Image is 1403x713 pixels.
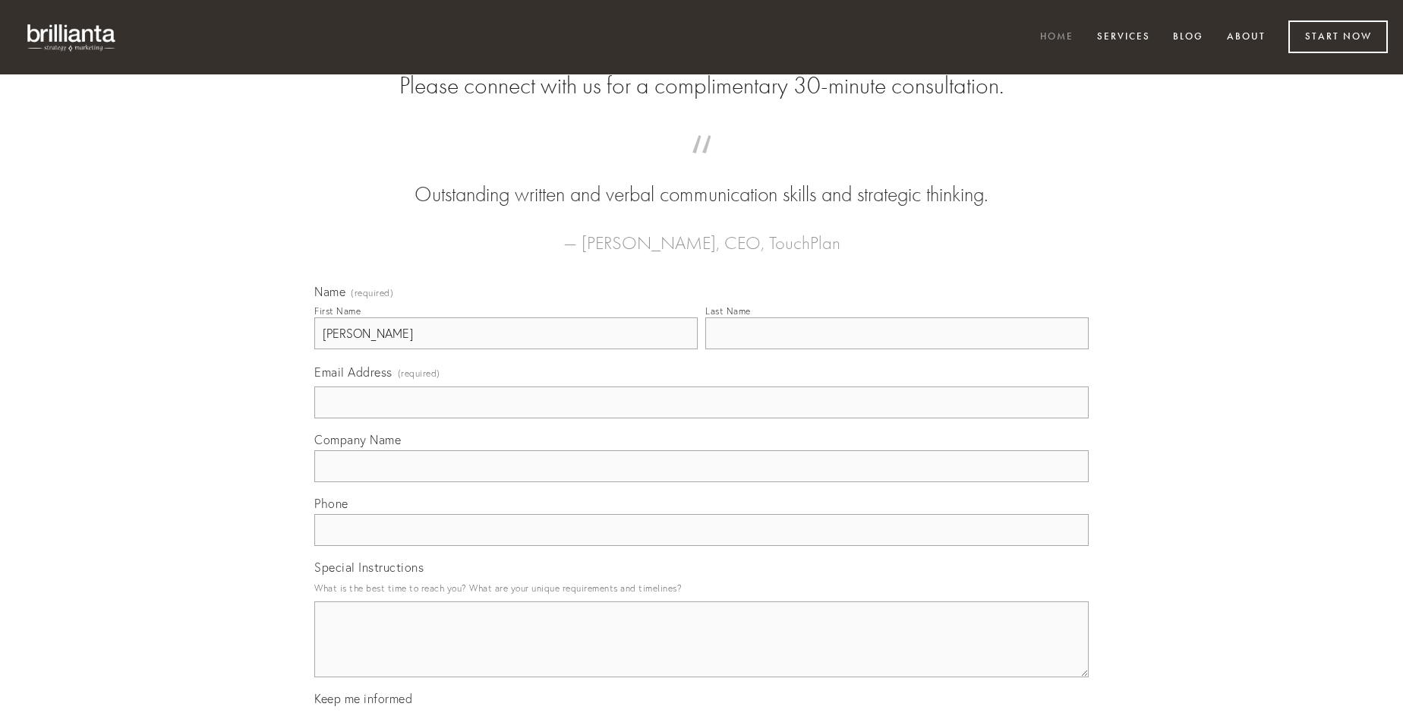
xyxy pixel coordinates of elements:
div: Last Name [705,305,751,317]
a: Services [1087,25,1160,50]
span: (required) [398,363,440,383]
figcaption: — [PERSON_NAME], CEO, TouchPlan [339,210,1064,258]
a: Blog [1163,25,1213,50]
span: Company Name [314,432,401,447]
div: First Name [314,305,361,317]
span: Special Instructions [314,560,424,575]
span: Email Address [314,364,393,380]
a: About [1217,25,1275,50]
h2: Please connect with us for a complimentary 30-minute consultation. [314,71,1089,100]
span: Phone [314,496,348,511]
span: “ [339,150,1064,180]
blockquote: Outstanding written and verbal communication skills and strategic thinking. [339,150,1064,210]
a: Start Now [1288,21,1388,53]
p: What is the best time to reach you? What are your unique requirements and timelines? [314,578,1089,598]
span: (required) [351,289,393,298]
span: Name [314,284,345,299]
a: Home [1030,25,1083,50]
img: brillianta - research, strategy, marketing [15,15,129,59]
span: Keep me informed [314,691,412,706]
